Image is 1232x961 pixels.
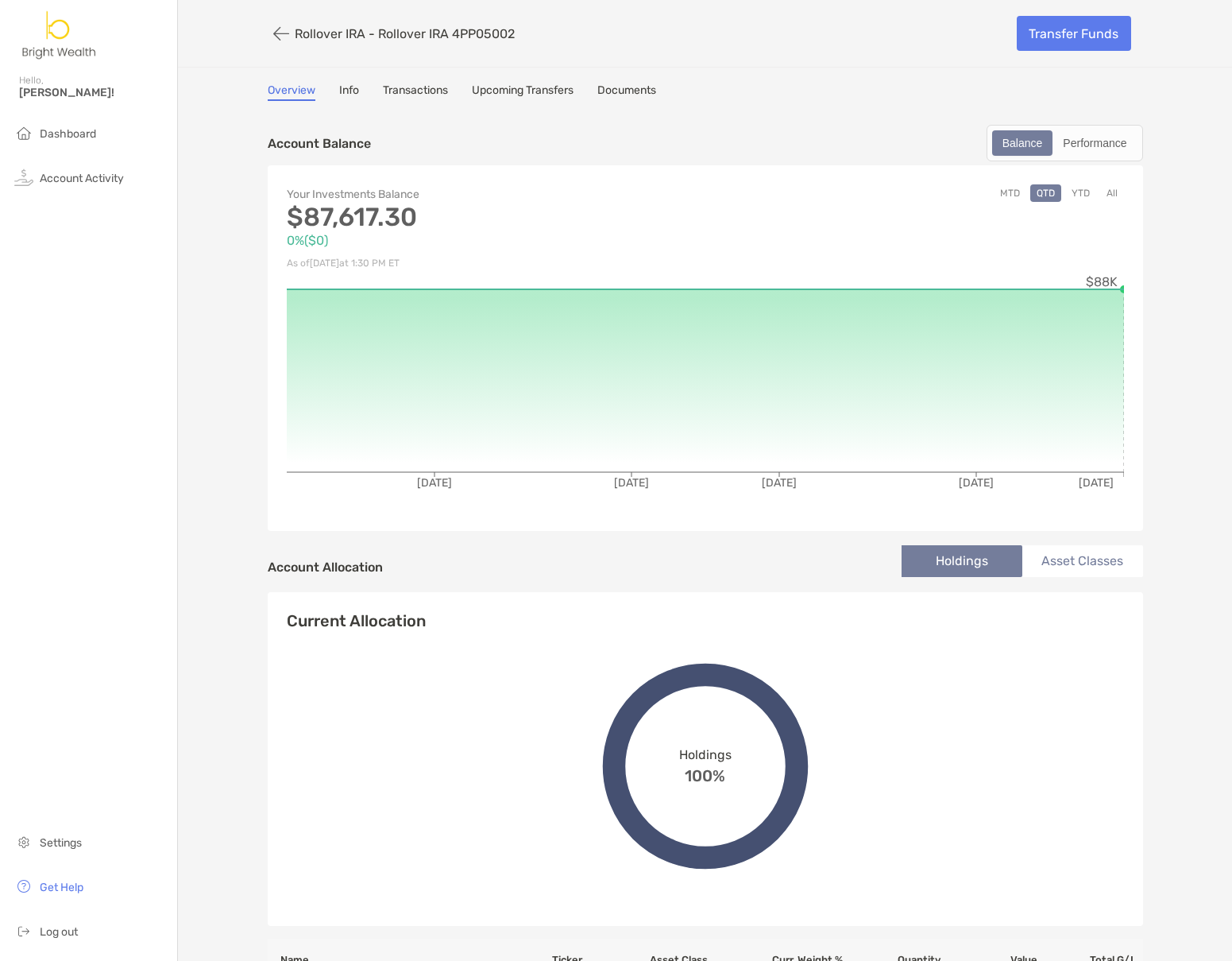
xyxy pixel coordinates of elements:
span: Holdings [679,747,732,762]
h4: Account Allocation [268,560,383,575]
button: MTD [994,184,1026,202]
span: Settings [40,836,82,850]
a: Transactions [383,83,448,101]
p: 0% ( $0 ) [287,231,705,250]
p: $87,617.30 [287,207,705,227]
span: Log out [40,925,78,939]
img: Zoe Logo [19,6,100,64]
li: Asset Classes [1022,545,1143,577]
span: Account Activity [40,172,124,185]
span: [PERSON_NAME]! [19,86,168,99]
tspan: [DATE] [959,476,994,490]
button: QTD [1030,184,1061,202]
tspan: [DATE] [614,476,649,490]
div: Performance [1054,132,1135,154]
img: get-help icon [14,877,33,896]
a: Upcoming Transfers [472,83,574,101]
tspan: [DATE] [417,476,452,490]
a: Overview [268,83,315,101]
button: All [1100,184,1124,202]
span: Dashboard [40,127,96,141]
p: Account Balance [268,134,371,153]
div: segmented control [987,125,1143,161]
button: YTD [1065,184,1096,202]
img: settings icon [14,832,33,851]
a: Info [339,83,359,101]
span: 100% [685,762,725,785]
a: Documents [597,83,656,101]
p: Rollover IRA - Rollover IRA 4PP05002 [295,26,515,41]
p: As of [DATE] at 1:30 PM ET [287,254,705,273]
img: logout icon [14,921,33,940]
tspan: [DATE] [1079,476,1114,490]
img: activity icon [14,168,33,187]
span: Get Help [40,881,83,894]
img: household icon [14,123,33,142]
div: Balance [994,132,1052,154]
tspan: $88K [1086,274,1118,289]
a: Transfer Funds [1017,16,1131,51]
h4: Current Allocation [287,611,426,630]
p: Your Investments Balance [287,184,705,204]
li: Holdings [902,545,1022,577]
tspan: [DATE] [762,476,797,490]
